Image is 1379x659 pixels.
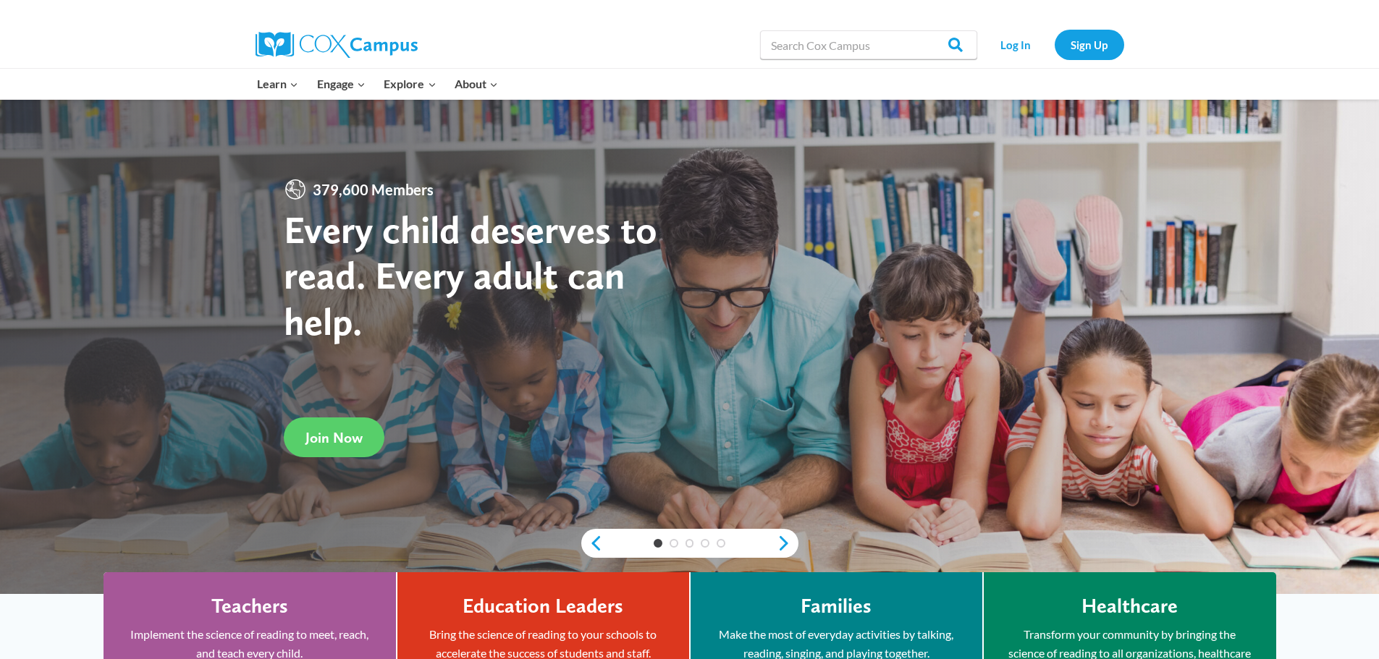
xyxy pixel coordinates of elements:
[211,594,288,618] h4: Teachers
[670,539,678,548] a: 2
[305,429,363,446] span: Join Now
[581,535,603,552] a: previous
[777,535,798,552] a: next
[1055,30,1124,59] a: Sign Up
[984,30,1047,59] a: Log In
[307,178,439,201] span: 379,600 Members
[284,206,657,344] strong: Every child deserves to read. Every adult can help.
[248,69,507,99] nav: Primary Navigation
[284,417,384,457] a: Join Now
[717,539,725,548] a: 5
[384,75,436,93] span: Explore
[581,529,798,558] div: content slider buttons
[1081,594,1178,618] h4: Healthcare
[801,594,872,618] h4: Families
[760,30,977,59] input: Search Cox Campus
[256,32,418,58] img: Cox Campus
[257,75,298,93] span: Learn
[686,539,694,548] a: 3
[455,75,498,93] span: About
[317,75,366,93] span: Engage
[463,594,623,618] h4: Education Leaders
[654,539,662,548] a: 1
[701,539,709,548] a: 4
[984,30,1124,59] nav: Secondary Navigation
